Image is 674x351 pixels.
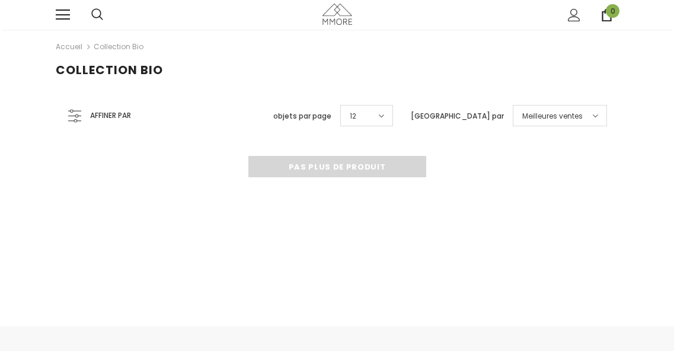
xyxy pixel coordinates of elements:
[273,110,331,122] label: objets par page
[90,109,131,122] span: Affiner par
[600,9,613,21] a: 0
[56,62,163,78] span: Collection Bio
[56,40,82,54] a: Accueil
[411,110,504,122] label: [GEOGRAPHIC_DATA] par
[522,110,583,122] span: Meilleures ventes
[94,42,143,52] a: Collection Bio
[350,110,356,122] span: 12
[322,4,352,24] img: Cas MMORE
[606,4,619,18] span: 0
